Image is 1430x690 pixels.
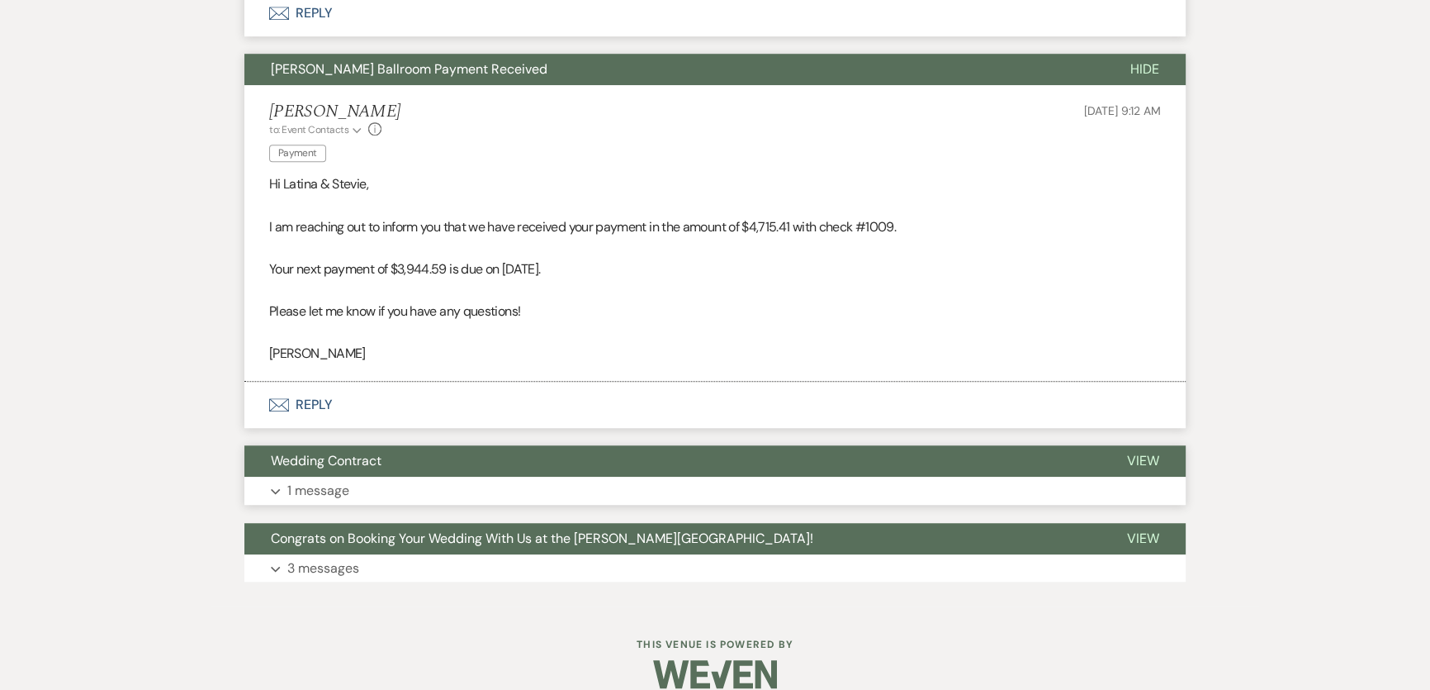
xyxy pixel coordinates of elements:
button: to: Event Contacts [269,122,364,137]
button: Wedding Contract [244,445,1101,477]
p: I am reaching out to inform you that we have received your payment in the amount of $4,715.41 wit... [269,217,1161,238]
span: Congrats on Booking Your Wedding With Us at the [PERSON_NAME][GEOGRAPHIC_DATA]! [271,530,813,547]
p: 1 message [287,480,349,502]
span: View [1127,530,1159,547]
h5: [PERSON_NAME] [269,102,400,122]
button: 1 message [244,477,1186,505]
span: [DATE] 9:12 AM [1084,103,1161,118]
p: Your next payment of $3,944.59 is due on [DATE]. [269,259,1161,280]
p: Hi Latina & Stevie, [269,174,1161,195]
span: View [1127,452,1159,469]
button: 3 messages [244,554,1186,583]
span: Hide [1130,60,1159,78]
button: Hide [1104,54,1186,85]
button: View [1101,445,1186,477]
span: to: Event Contacts [269,123,348,136]
button: Reply [244,382,1186,428]
button: [PERSON_NAME] Ballroom Payment Received [244,54,1104,85]
span: Wedding Contract [271,452,381,469]
span: Payment [269,145,326,162]
span: [PERSON_NAME] Ballroom Payment Received [271,60,547,78]
p: [PERSON_NAME] [269,343,1161,364]
p: 3 messages [287,558,359,579]
button: View [1101,523,1186,554]
p: Please let me know if you have any questions! [269,301,1161,322]
button: Congrats on Booking Your Wedding With Us at the [PERSON_NAME][GEOGRAPHIC_DATA]! [244,523,1101,554]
